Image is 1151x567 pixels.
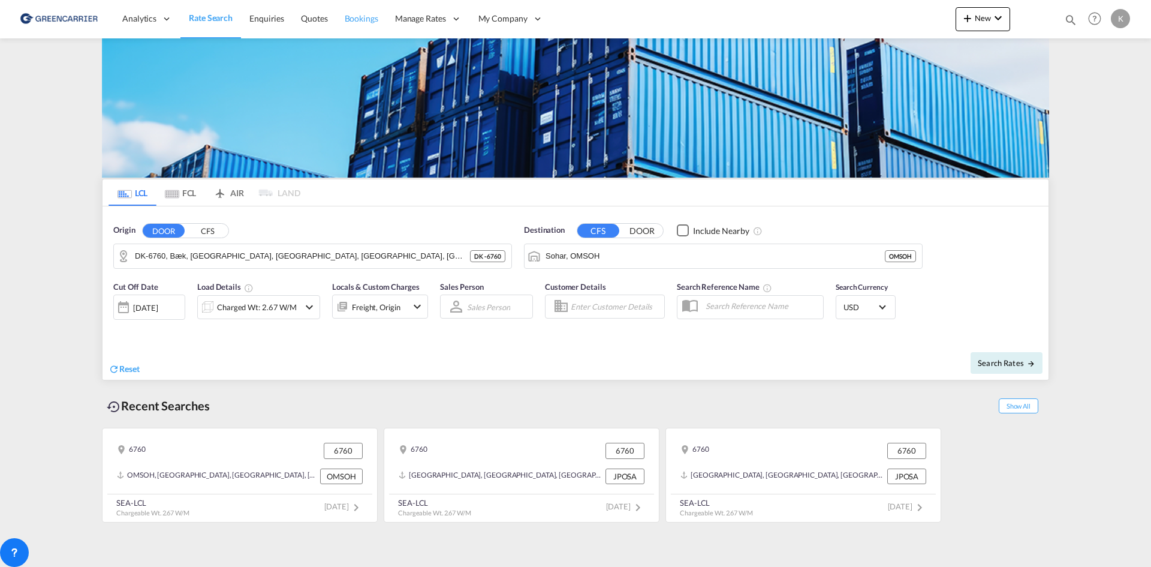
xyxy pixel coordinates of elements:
div: 6760 [680,443,709,458]
div: Freight Origin [352,299,400,316]
span: Reset [119,364,140,374]
div: icon-refreshReset [109,363,140,376]
span: New [960,13,1005,23]
span: Locals & Custom Charges [332,282,420,292]
md-tab-item: FCL [156,179,204,206]
span: Help [1084,8,1105,29]
div: JPOSA [887,469,926,484]
input: Search by Port [546,247,885,265]
div: 6760 [605,443,644,458]
div: 6760 [399,443,427,458]
span: [DATE] [888,502,927,511]
md-pagination-wrapper: Use the left and right arrow keys to navigate between tabs [109,179,300,206]
div: Include Nearby [693,225,749,237]
md-icon: icon-chevron-right [912,500,927,515]
button: CFS [577,224,619,238]
md-tab-item: AIR [204,179,252,206]
button: Search Ratesicon-arrow-right [971,352,1042,374]
button: CFS [186,224,228,238]
div: Freight Originicon-chevron-down [332,295,428,319]
div: 6760 [117,443,146,458]
md-select: Sales Person [466,298,511,316]
md-select: Select Currency: $ USDUnited States Dollar [842,298,889,316]
span: Search Rates [978,358,1035,368]
div: K [1111,9,1130,28]
span: USD [843,302,877,313]
md-datepicker: Select [113,319,122,335]
md-input-container: Sohar, OMSOH [525,244,922,268]
span: DK - 6760 [474,252,501,260]
div: OMSOH, Sohar, Oman, Middle East, Middle East [117,469,317,484]
span: Chargeable Wt. 2.67 W/M [398,509,471,517]
span: Manage Rates [395,13,446,25]
md-icon: icon-chevron-right [631,500,645,515]
span: Search Currency [836,283,888,292]
span: Customer Details [545,282,605,292]
span: Quotes [301,13,327,23]
button: DOOR [143,224,185,238]
div: Origin DOOR CFS DK-6760, Bæk, Bavngård, Brokær, Egebæk, Enderup, Favrholt, Favrlund, Fjersted, Ge... [103,206,1048,380]
img: b0b18ec08afe11efb1d4932555f5f09d.png [18,5,99,32]
div: 6760 [324,443,363,458]
recent-search-card: 6760 6760[GEOGRAPHIC_DATA], [GEOGRAPHIC_DATA], [GEOGRAPHIC_DATA], [GEOGRAPHIC_DATA] & [GEOGRAPHIC... [384,428,659,523]
md-icon: icon-backup-restore [107,400,121,414]
div: JPOSA [605,469,644,484]
div: Help [1084,8,1111,30]
md-icon: icon-magnify [1064,13,1077,26]
md-icon: icon-arrow-right [1027,359,1035,368]
div: Charged Wt: 2.67 W/Micon-chevron-down [197,295,320,319]
span: [DATE] [606,502,645,511]
span: Origin [113,224,135,236]
div: OMSOH [885,250,916,262]
md-icon: Chargeable Weight [244,283,254,293]
span: Destination [524,224,565,236]
span: Chargeable Wt. 2.67 W/M [116,509,189,517]
md-input-container: DK-6760, Bæk, Bavngård, Brokær, Egebæk, Enderup, Favrholt, Favrlund, Fjersted, Gelsbro, Hedegård,... [114,244,511,268]
img: GreenCarrierFCL_LCL.png [102,38,1049,178]
span: Show All [999,398,1038,413]
div: 6760 [887,443,926,458]
md-icon: icon-airplane [213,186,227,195]
span: Search Reference Name [677,282,772,292]
button: icon-plus 400-fgNewicon-chevron-down [956,7,1010,31]
md-icon: icon-plus 400-fg [960,11,975,25]
span: Bookings [345,13,378,23]
md-icon: icon-chevron-down [410,299,424,314]
md-icon: Unchecked: Ignores neighbouring ports when fetching rates.Checked : Includes neighbouring ports w... [753,226,763,236]
div: [DATE] [113,295,185,320]
span: Chargeable Wt. 2.67 W/M [680,509,753,517]
md-checkbox: Checkbox No Ink [677,224,749,237]
div: JPOSA, Osaka, Japan, Greater China & Far East Asia, Asia Pacific [399,469,602,484]
input: Enter Customer Details [571,298,661,316]
span: Load Details [197,282,254,292]
span: Rate Search [189,13,233,23]
div: SEA-LCL [680,497,753,508]
input: Search by Door [135,247,470,265]
div: JPOSA, Osaka, Japan, Greater China & Far East Asia, Asia Pacific [680,469,884,484]
div: Recent Searches [102,392,215,419]
md-tab-item: LCL [109,179,156,206]
md-icon: icon-refresh [109,364,119,374]
span: [DATE] [324,502,363,511]
md-icon: icon-chevron-right [349,500,363,515]
div: SEA-LCL [116,497,189,508]
md-icon: Your search will be saved by the below given name [763,283,772,293]
div: Charged Wt: 2.67 W/M [217,299,297,316]
span: Sales Person [440,282,484,292]
span: Analytics [122,13,156,25]
recent-search-card: 6760 6760OMSOH, [GEOGRAPHIC_DATA], [GEOGRAPHIC_DATA], [GEOGRAPHIC_DATA], [GEOGRAPHIC_DATA] OMSOHS... [102,428,378,523]
button: DOOR [621,224,663,238]
span: Cut Off Date [113,282,158,292]
span: Enquiries [249,13,284,23]
div: [DATE] [133,302,158,313]
div: OMSOH [320,469,363,484]
recent-search-card: 6760 6760[GEOGRAPHIC_DATA], [GEOGRAPHIC_DATA], [GEOGRAPHIC_DATA], [GEOGRAPHIC_DATA] & [GEOGRAPHIC... [665,428,941,523]
input: Search Reference Name [700,297,823,315]
div: SEA-LCL [398,497,471,508]
div: icon-magnify [1064,13,1077,31]
md-icon: icon-chevron-down [991,11,1005,25]
md-icon: icon-chevron-down [302,300,317,314]
span: My Company [478,13,528,25]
